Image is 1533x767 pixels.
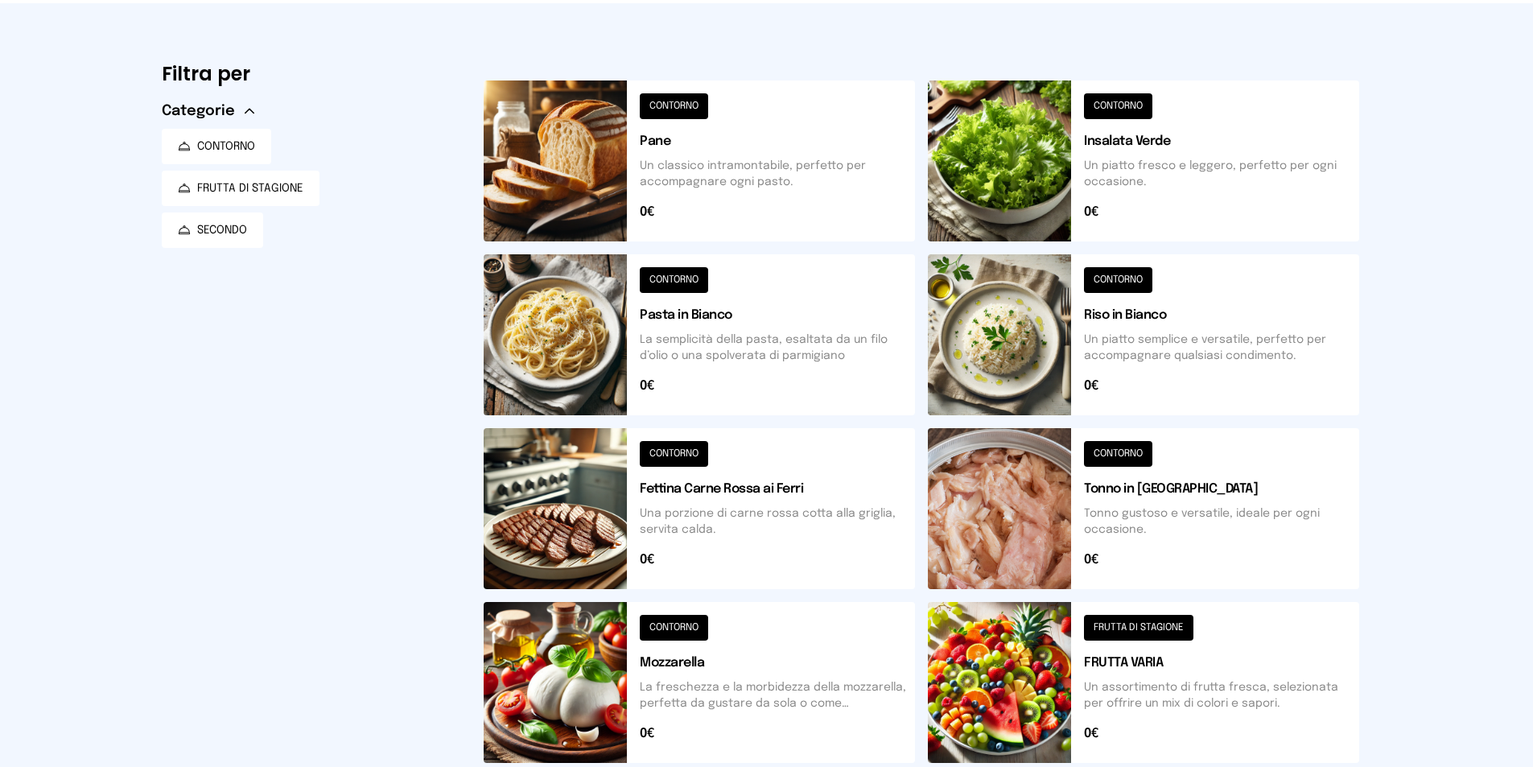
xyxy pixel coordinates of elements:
span: CONTORNO [197,138,255,155]
span: Categorie [162,100,235,122]
button: SECONDO [162,212,263,248]
button: Categorie [162,100,254,122]
span: FRUTTA DI STAGIONE [197,180,303,196]
button: FRUTTA DI STAGIONE [162,171,319,206]
span: SECONDO [197,222,247,238]
button: CONTORNO [162,129,271,164]
h6: Filtra per [162,61,458,87]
